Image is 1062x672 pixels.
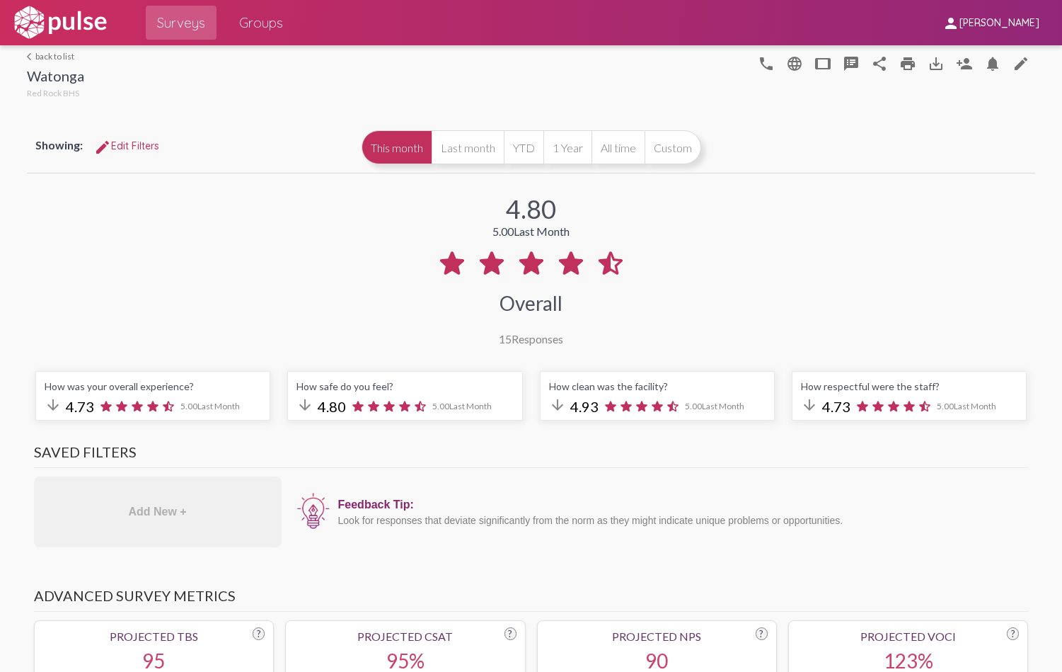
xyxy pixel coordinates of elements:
button: 1 Year [543,130,591,164]
span: Groups [239,10,283,35]
mat-icon: arrow_back_ios [27,52,35,61]
mat-icon: Bell [984,55,1001,72]
div: Overall [500,291,562,315]
button: Person [950,49,979,77]
div: 5.00 [492,224,570,238]
span: 4.93 [570,398,599,415]
button: Edit FiltersEdit Filters [83,133,171,159]
mat-icon: language [786,55,803,72]
span: 5.00 [180,401,240,411]
span: Last Month [954,401,996,411]
span: Surveys [157,10,205,35]
a: print [894,49,922,77]
button: [PERSON_NAME] [931,9,1051,35]
div: Projected CSAT [294,630,516,643]
span: Last Month [702,401,744,411]
mat-icon: Share [871,55,888,72]
a: back to list [27,51,84,62]
div: Projected TBS [43,630,265,643]
div: Feedback Tip: [338,499,1022,511]
a: Groups [228,6,294,40]
button: Custom [645,130,701,164]
button: language [780,49,809,77]
a: Surveys [146,6,217,40]
mat-icon: Person [956,55,973,72]
button: speaker_notes [837,49,865,77]
mat-icon: Download [928,55,945,72]
span: Last Month [197,401,240,411]
mat-icon: arrow_downward [45,397,62,414]
div: Add New + [34,477,282,547]
div: ? [1007,627,1019,640]
div: Responses [499,332,563,346]
div: How was your overall experience? [45,380,261,392]
span: [PERSON_NAME] [959,17,1039,30]
button: This month [362,130,432,164]
h3: Advanced Survey Metrics [34,587,1029,612]
div: Watonga [27,67,84,88]
mat-icon: person [942,15,959,32]
mat-icon: speaker_notes [843,55,860,72]
span: 4.73 [822,398,850,415]
button: All time [591,130,645,164]
span: Last Month [449,401,492,411]
mat-icon: arrow_downward [549,397,566,414]
div: 4.80 [506,193,556,224]
div: Look for responses that deviate significantly from the norm as they might indicate unique problem... [338,515,1022,526]
mat-icon: print [899,55,916,72]
span: Red Rock BHS [27,88,79,98]
button: Bell [979,49,1007,77]
span: 4.80 [318,398,346,415]
span: Edit Filters [94,139,159,152]
button: YTD [504,130,543,164]
div: Projected NPS [546,630,768,643]
div: How respectful were the staff? [801,380,1017,392]
div: ? [253,627,265,640]
button: Last month [432,130,504,164]
div: How safe do you feel? [296,380,513,392]
span: 4.73 [66,398,94,415]
img: icon12.png [296,491,331,531]
img: white-logo.svg [11,5,109,40]
span: Last Month [514,224,570,238]
button: language [752,49,780,77]
h3: Saved Filters [34,443,1029,468]
button: tablet [809,49,837,77]
span: 5.00 [432,401,492,411]
mat-icon: Edit Filters [94,139,111,156]
mat-icon: language [758,55,775,72]
div: ? [504,627,516,640]
button: Share [865,49,894,77]
span: 5.00 [685,401,744,411]
mat-icon: edit [1012,55,1029,72]
span: 15 [499,332,512,346]
span: Showing: [35,138,83,152]
div: How clean was the facility? [549,380,766,392]
a: edit [1007,49,1035,77]
button: Download [922,49,950,77]
span: 5.00 [937,401,996,411]
mat-icon: tablet [814,55,831,72]
div: Projected VoCI [797,630,1019,643]
div: ? [756,627,768,640]
mat-icon: arrow_downward [296,397,313,414]
mat-icon: arrow_downward [801,397,818,414]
